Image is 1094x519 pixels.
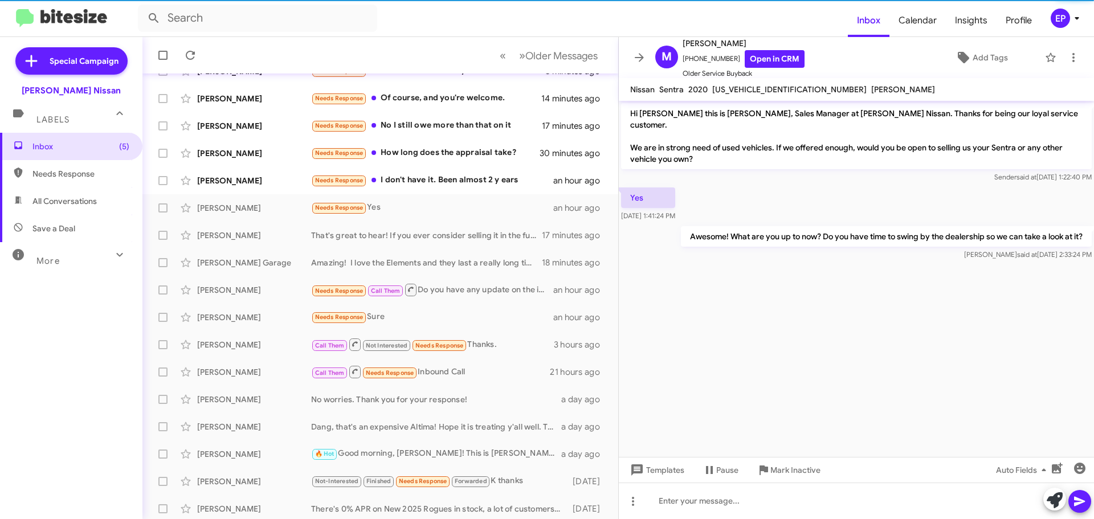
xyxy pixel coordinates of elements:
[315,122,364,129] span: Needs Response
[197,257,311,268] div: [PERSON_NAME] Garage
[197,366,311,378] div: [PERSON_NAME]
[197,339,311,350] div: [PERSON_NAME]
[315,287,364,295] span: Needs Response
[567,476,609,487] div: [DATE]
[681,226,1092,247] p: Awesome! What are you up to now? Do you have time to swing by the dealership so we can take a loo...
[197,230,311,241] div: [PERSON_NAME]
[197,120,311,132] div: [PERSON_NAME]
[628,460,684,480] span: Templates
[15,47,128,75] a: Special Campaign
[315,149,364,157] span: Needs Response
[36,115,70,125] span: Labels
[452,476,489,487] span: Forwarded
[554,339,609,350] div: 3 hours ago
[32,141,129,152] span: Inbox
[848,4,889,37] span: Inbox
[693,460,748,480] button: Pause
[315,313,364,321] span: Needs Response
[662,48,672,66] span: M
[683,36,805,50] span: [PERSON_NAME]
[315,95,364,102] span: Needs Response
[630,84,655,95] span: Nissan
[311,475,567,488] div: K thanks
[889,4,946,37] span: Calendar
[315,204,364,211] span: Needs Response
[399,477,447,485] span: Needs Response
[542,120,609,132] div: 17 minutes ago
[621,211,675,220] span: [DATE] 1:41:24 PM
[311,337,554,352] div: Thanks.
[197,93,311,104] div: [PERSON_NAME]
[1051,9,1070,28] div: EP
[311,447,561,460] div: Good morning, [PERSON_NAME]! This is [PERSON_NAME] again with [PERSON_NAME] Nissan. I apologize f...
[745,50,805,68] a: Open in CRM
[311,503,567,514] div: There's 0% APR on New 2025 Rogues in stock, a lot of customers that own a 22 model year have been...
[197,476,311,487] div: [PERSON_NAME]
[197,421,311,432] div: [PERSON_NAME]
[32,195,97,207] span: All Conversations
[311,146,541,160] div: How long does the appraisal take?
[315,342,345,349] span: Call Them
[561,421,609,432] div: a day ago
[197,175,311,186] div: [PERSON_NAME]
[997,4,1041,37] a: Profile
[311,92,541,105] div: Of course, and you're welcome.
[994,173,1092,181] span: Sender [DATE] 1:22:40 PM
[32,223,75,234] span: Save a Deal
[525,50,598,62] span: Older Messages
[36,256,60,266] span: More
[1017,173,1036,181] span: said at
[22,85,121,96] div: [PERSON_NAME] Nissan
[619,460,693,480] button: Templates
[197,202,311,214] div: [PERSON_NAME]
[987,460,1060,480] button: Auto Fields
[493,44,605,67] nav: Page navigation example
[553,284,609,296] div: an hour ago
[561,448,609,460] div: a day ago
[621,187,675,208] p: Yes
[973,47,1008,68] span: Add Tags
[500,48,506,63] span: «
[871,84,935,95] span: [PERSON_NAME]
[197,394,311,405] div: [PERSON_NAME]
[1017,250,1037,259] span: said at
[197,148,311,159] div: [PERSON_NAME]
[138,5,377,32] input: Search
[553,312,609,323] div: an hour ago
[683,50,805,68] span: [PHONE_NUMBER]
[311,257,542,268] div: Amazing! I love the Elements and they last a really long time - how many miles on your now? Have ...
[567,503,609,514] div: [DATE]
[415,342,464,349] span: Needs Response
[311,201,553,214] div: Yes
[712,84,867,95] span: [US_VEHICLE_IDENTIFICATION_NUMBER]
[311,283,553,297] div: Do you have any update on the issue in the car?
[688,84,708,95] span: 2020
[996,460,1051,480] span: Auto Fields
[371,287,401,295] span: Call Them
[541,148,609,159] div: 30 minutes ago
[541,93,609,104] div: 14 minutes ago
[621,103,1092,169] p: Hi [PERSON_NAME] this is [PERSON_NAME], Sales Manager at [PERSON_NAME] Nissan. Thanks for being o...
[553,175,609,186] div: an hour ago
[315,450,334,457] span: 🔥 Hot
[366,369,414,377] span: Needs Response
[561,394,609,405] div: a day ago
[519,48,525,63] span: »
[770,460,820,480] span: Mark Inactive
[542,257,609,268] div: 18 minutes ago
[197,312,311,323] div: [PERSON_NAME]
[311,310,553,324] div: Sure
[659,84,684,95] span: Sentra
[311,230,542,241] div: That's great to hear! If you ever consider selling it in the future, let us know. We would be hap...
[315,477,359,485] span: Not-Interested
[1041,9,1081,28] button: EP
[50,55,119,67] span: Special Campaign
[315,177,364,184] span: Needs Response
[311,421,561,432] div: Dang, that's an expensive Altima! Hope it is treating y'all well. Thank you again for choosing to...
[197,284,311,296] div: [PERSON_NAME]
[512,44,605,67] button: Next
[946,4,997,37] a: Insights
[922,47,1039,68] button: Add Tags
[197,503,311,514] div: [PERSON_NAME]
[748,460,830,480] button: Mark Inactive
